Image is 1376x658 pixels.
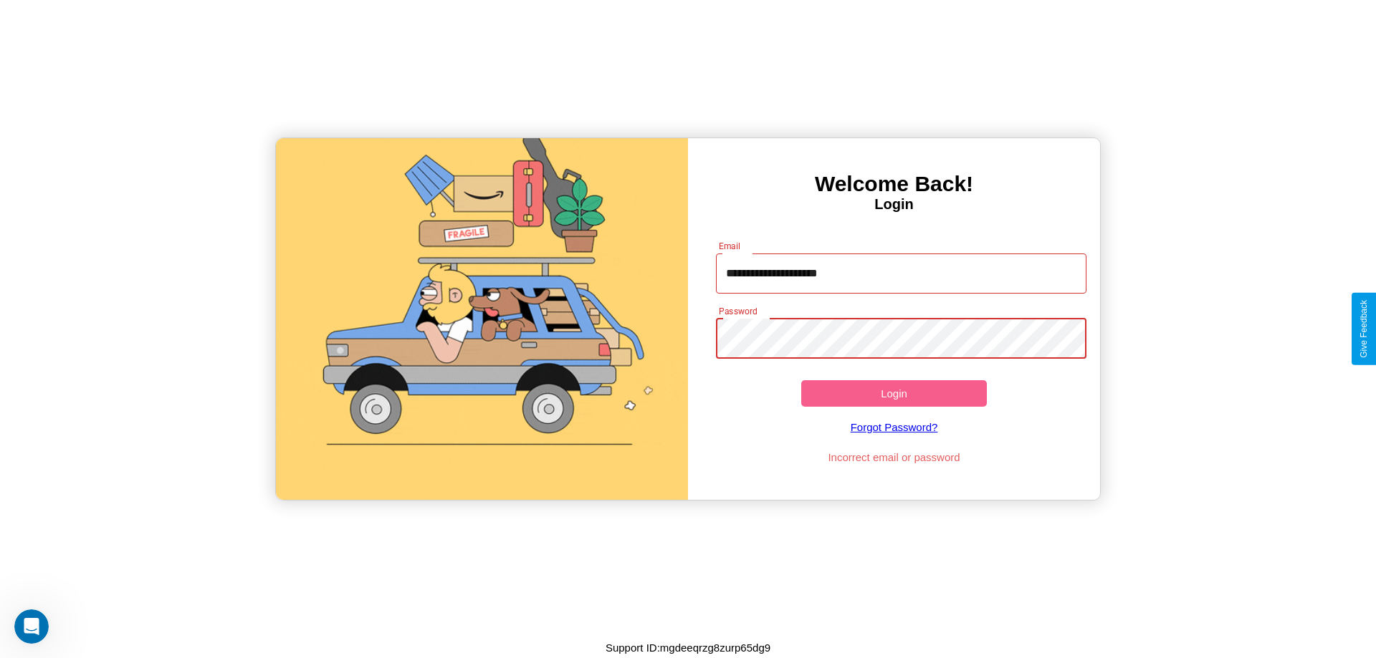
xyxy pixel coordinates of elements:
label: Email [719,240,741,252]
img: gif [276,138,688,500]
h4: Login [688,196,1100,213]
p: Support ID: mgdeeqrzg8zurp65dg9 [606,638,770,657]
button: Login [801,380,987,407]
p: Incorrect email or password [709,447,1080,467]
a: Forgot Password? [709,407,1080,447]
iframe: Intercom live chat [14,609,49,644]
div: Give Feedback [1359,300,1369,358]
label: Password [719,305,757,317]
h3: Welcome Back! [688,172,1100,196]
